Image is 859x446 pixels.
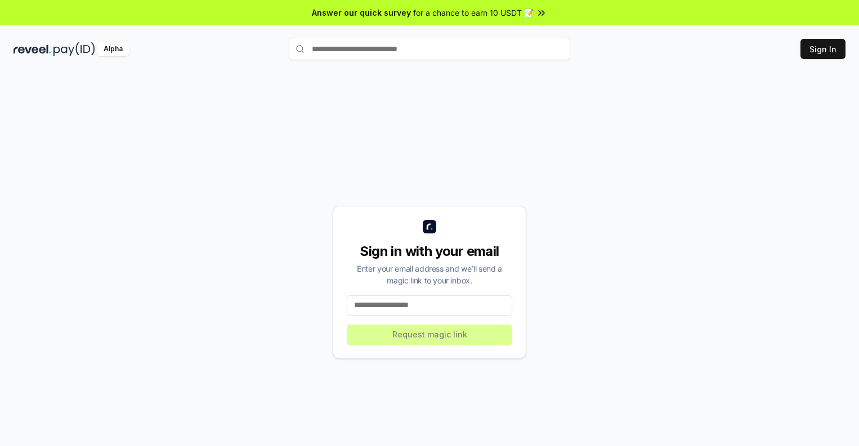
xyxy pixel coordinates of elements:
[800,39,845,59] button: Sign In
[312,7,411,19] span: Answer our quick survey
[97,42,129,56] div: Alpha
[14,42,51,56] img: reveel_dark
[347,242,512,260] div: Sign in with your email
[413,7,534,19] span: for a chance to earn 10 USDT 📝
[423,220,436,233] img: logo_small
[347,263,512,286] div: Enter your email address and we’ll send a magic link to your inbox.
[53,42,95,56] img: pay_id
